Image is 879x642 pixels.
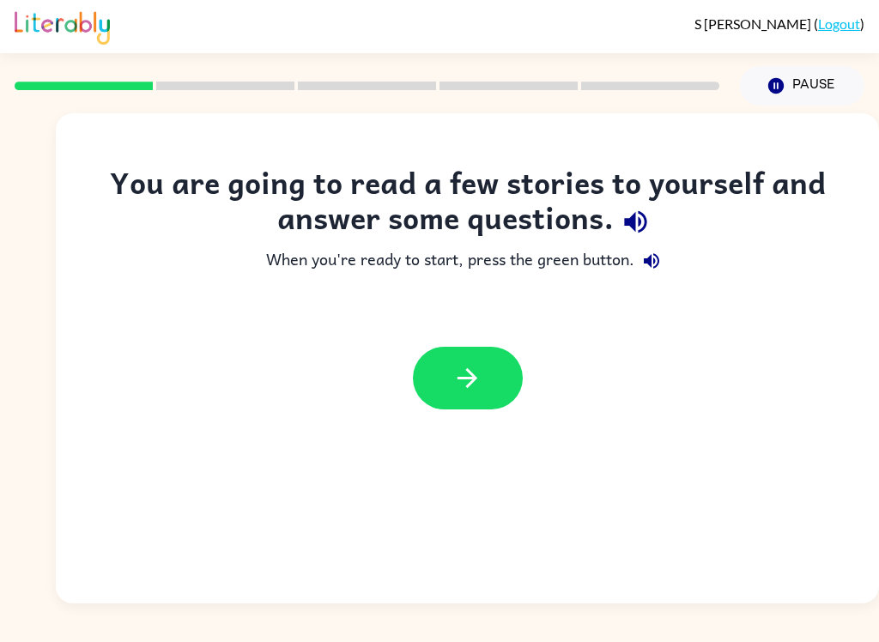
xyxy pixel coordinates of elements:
a: Logout [818,15,860,32]
div: You are going to read a few stories to yourself and answer some questions. [90,165,845,244]
div: When you're ready to start, press the green button. [90,244,845,278]
div: ( ) [694,15,864,32]
img: Literably [15,7,110,45]
button: Pause [740,66,864,106]
span: S [PERSON_NAME] [694,15,814,32]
